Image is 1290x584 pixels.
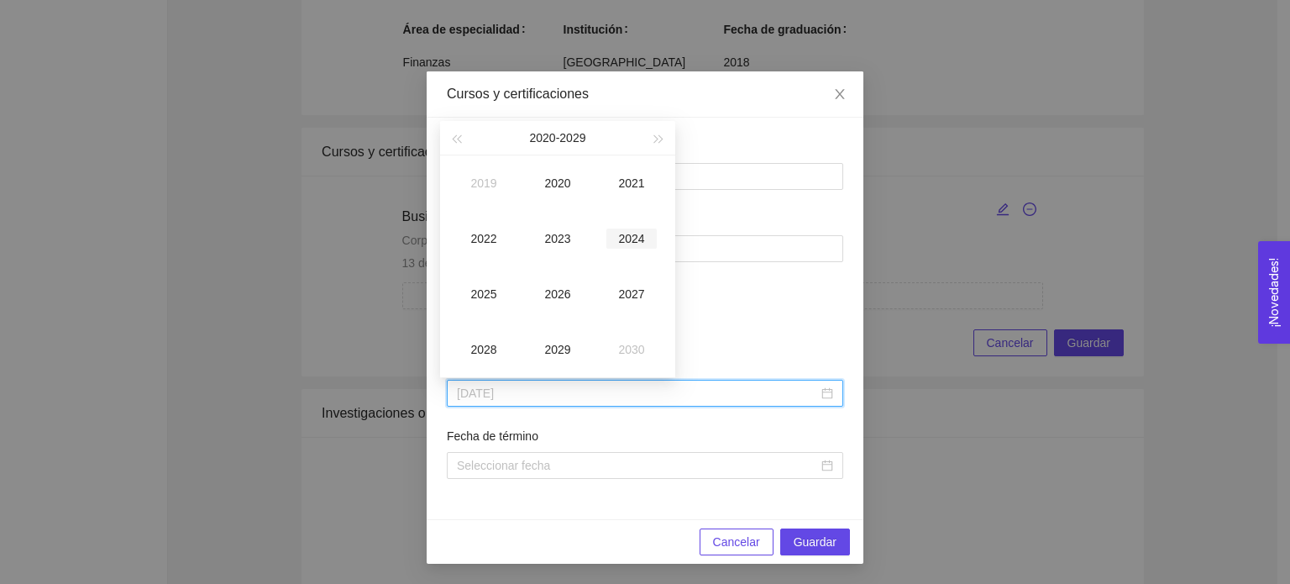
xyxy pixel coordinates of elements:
td: 2030 [595,322,669,377]
button: Open Feedback Widget [1258,241,1290,344]
div: 2024 [606,229,657,249]
div: 2030 [606,339,657,360]
td: 2021 [595,155,669,211]
div: 2021 [606,173,657,193]
button: Cancelar [700,529,773,555]
label: Fecha de término [447,427,538,445]
div: 2025 [459,284,509,304]
input: Fecha de término [457,456,818,475]
td: 2023 [521,211,595,266]
div: 2028 [459,339,509,360]
button: Close [816,71,863,118]
div: 2020 [532,173,583,193]
td: 2025 [447,266,521,322]
div: 2022 [459,229,509,249]
div: 2029 [532,339,583,360]
span: Guardar [794,533,836,551]
td: 2026 [521,266,595,322]
td: 2029 [521,322,595,377]
span: close [833,87,847,101]
button: 2020-2029 [530,121,586,155]
div: Cursos y certificaciones [447,85,843,103]
td: 2020 [521,155,595,211]
div: 2019 [459,173,509,193]
td: 2027 [595,266,669,322]
td: 2024 [595,211,669,266]
td: 2028 [447,322,521,377]
input: Fecha de inicio [457,384,818,402]
button: Guardar [780,529,850,555]
td: 2022 [447,211,521,266]
div: 2026 [532,284,583,304]
td: 2019 [447,155,521,211]
div: 2023 [532,229,583,249]
div: 2027 [606,284,657,304]
span: Cancelar [713,533,760,551]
